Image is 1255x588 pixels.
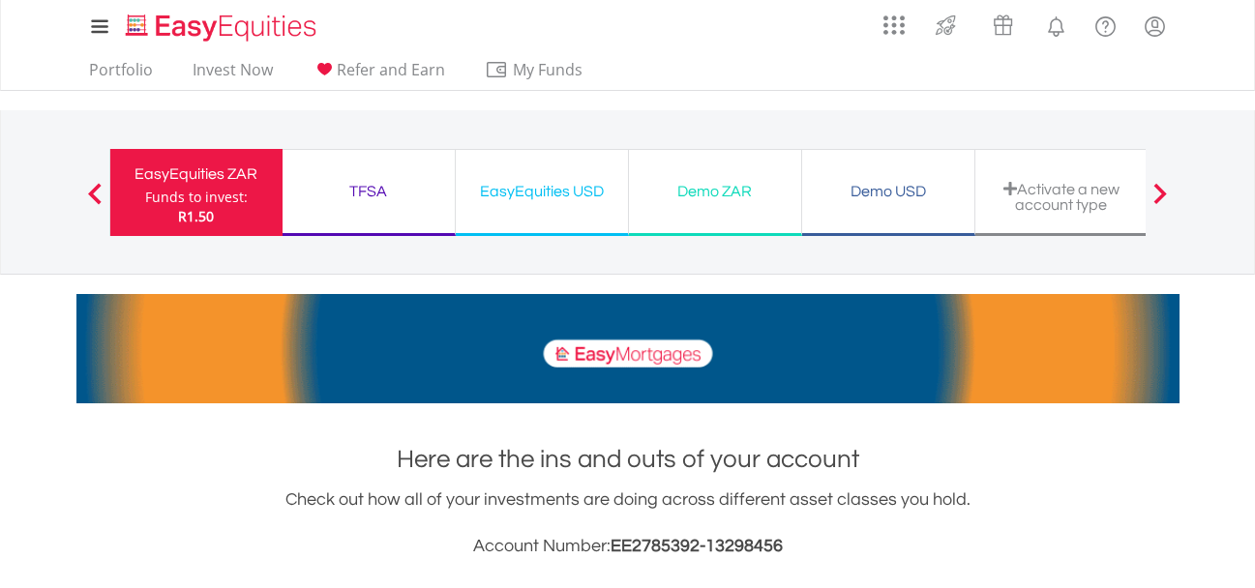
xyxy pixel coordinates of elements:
[122,161,271,188] div: EasyEquities ZAR
[81,60,161,90] a: Portfolio
[305,60,453,90] a: Refer and Earn
[1130,5,1180,47] a: My Profile
[76,442,1180,477] h1: Here are the ins and outs of your account
[814,178,963,205] div: Demo USD
[930,10,962,41] img: thrive-v2.svg
[641,178,790,205] div: Demo ZAR
[145,188,248,207] div: Funds to invest:
[294,178,443,205] div: TFSA
[974,5,1031,41] a: Vouchers
[467,178,616,205] div: EasyEquities USD
[118,5,324,44] a: Home page
[871,5,917,36] a: AppsGrid
[178,207,214,225] span: R1.50
[76,294,1180,403] img: EasyMortage Promotion Banner
[1081,5,1130,44] a: FAQ's and Support
[76,533,1180,560] h3: Account Number:
[1031,5,1081,44] a: Notifications
[987,181,1136,213] div: Activate a new account type
[185,60,281,90] a: Invest Now
[485,57,612,82] span: My Funds
[611,537,783,555] span: EE2785392-13298456
[122,12,324,44] img: EasyEquities_Logo.png
[337,59,445,80] span: Refer and Earn
[883,15,905,36] img: grid-menu-icon.svg
[76,486,1180,560] div: Check out how all of your investments are doing across different asset classes you hold.
[987,10,1019,41] img: vouchers-v2.svg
